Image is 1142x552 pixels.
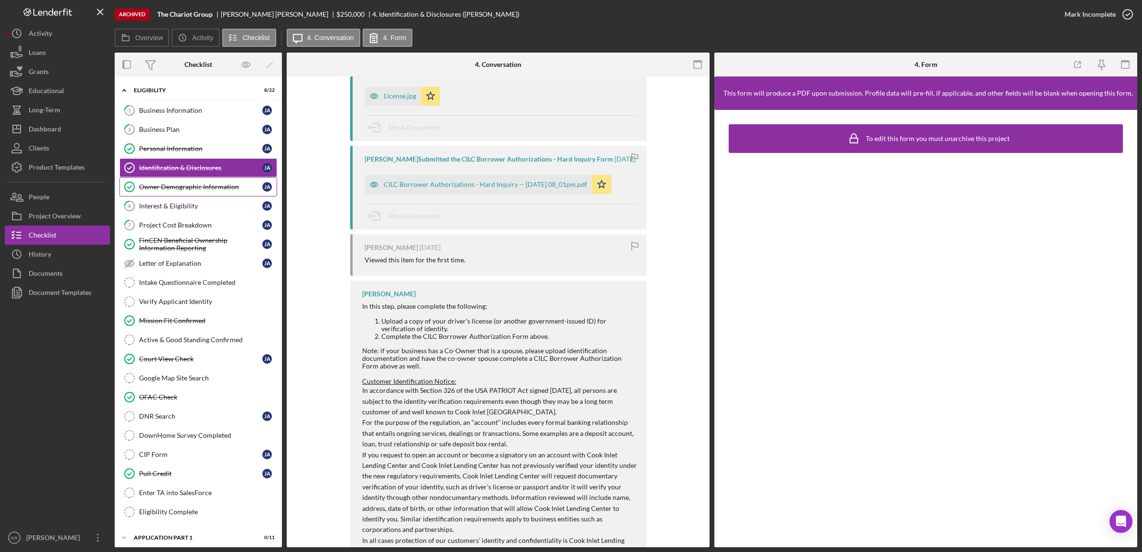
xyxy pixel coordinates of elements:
[5,139,110,158] button: Clients
[139,183,262,191] div: Owner Demographic Information
[1065,5,1116,24] div: Mark Incomplete
[139,145,262,152] div: Personal Information
[119,311,277,330] a: Mission Fit Confirmed
[139,237,262,252] div: FinCEN Beneficial Ownership Information Reporting
[262,411,272,421] div: J A
[29,43,46,65] div: Loans
[262,354,272,364] div: J A
[5,245,110,264] button: History
[5,119,110,139] a: Dashboard
[262,144,272,153] div: J A
[119,158,277,177] a: Identification & DisclosuresJA
[119,235,277,254] a: FinCEN Beneficial Ownership Information ReportingJA
[363,29,412,47] button: 4. Form
[128,126,131,132] tspan: 2
[29,100,60,122] div: Long-Term
[119,273,277,292] a: Intake Questionnaire Completed
[139,317,277,325] div: Mission Fit Confirmed
[139,432,277,439] div: DownHome Survey Completed
[1055,5,1137,24] button: Mark Incomplete
[5,81,110,100] button: Educational
[381,317,637,333] li: Upload a copy of your driver's license (or another government-issued ID) for verification of iden...
[139,393,277,401] div: OFAC Check
[258,87,275,93] div: 8 / 22
[119,101,277,120] a: 1Business InformationJA
[119,254,277,273] a: Letter of ExplanationJA
[5,24,110,43] button: Activity
[307,34,354,42] label: 4. Conversation
[119,445,277,464] a: CIP FormJA
[5,264,110,283] a: Documents
[262,220,272,230] div: J A
[5,528,110,547] button: KR[PERSON_NAME]
[262,182,272,192] div: J A
[119,407,277,426] a: DNR SearchJA
[362,417,637,449] p: For the purpose of the regulation, an “account” includes every formal banking relationship that e...
[287,29,360,47] button: 4. Conversation
[115,9,150,21] div: Archived
[388,212,441,220] span: Move Documents
[262,106,272,115] div: J A
[258,535,275,541] div: 0 / 11
[388,123,441,131] span: Move Documents
[262,450,272,459] div: J A
[115,29,169,47] button: Overview
[119,464,277,483] a: Pull CreditJA
[139,451,262,458] div: CIP Form
[157,11,213,18] b: The Chariot Group
[5,206,110,226] button: Project Overview
[134,87,251,93] div: Eligibility
[362,290,416,298] div: [PERSON_NAME]
[365,256,465,264] div: Viewed this item for the first time.
[222,29,276,47] button: Checklist
[365,116,451,140] button: Move Documents
[119,216,277,235] a: 7Project Cost BreakdownJA
[372,11,519,18] div: 4. Identification & Disclosures ([PERSON_NAME])
[119,139,277,158] a: Personal InformationJA
[29,62,49,84] div: Grants
[119,196,277,216] a: 6Interest & EligibilityJA
[139,202,262,210] div: Interest & Eligibility
[139,221,262,229] div: Project Cost Breakdown
[29,264,63,285] div: Documents
[24,528,86,550] div: [PERSON_NAME]
[262,163,272,173] div: J A
[184,61,212,68] div: Checklist
[5,226,110,245] button: Checklist
[336,10,365,18] span: $250,000
[119,292,277,311] a: Verify Applicant Identity
[139,107,262,114] div: Business Information
[29,226,56,247] div: Checklist
[139,489,277,497] div: Enter TA into SalesForce
[383,34,406,42] label: 4. Form
[5,283,110,302] button: Document Templates
[192,34,213,42] label: Activity
[119,502,277,521] a: Eligibility Complete
[5,62,110,81] a: Grants
[365,244,418,251] div: [PERSON_NAME]
[243,34,270,42] label: Checklist
[262,201,272,211] div: J A
[119,368,277,388] a: Google Map Site Search
[29,283,91,304] div: Document Templates
[384,92,416,100] div: License.jpg
[11,535,17,541] text: KR
[139,470,262,477] div: Pull Credit
[221,11,336,18] div: [PERSON_NAME] [PERSON_NAME]
[365,175,611,194] button: CILC Borrower Authorizations - Hard Inquiry -- [DATE] 08_01pm.pdf
[5,187,110,206] button: People
[5,158,110,177] button: Product Templates
[723,89,1133,97] div: This form will produce a PDF upon submission. Profile data will pre-fill, if applicable, and othe...
[475,61,521,68] div: 4. Conversation
[29,81,64,103] div: Educational
[128,203,131,209] tspan: 6
[29,119,61,141] div: Dashboard
[262,125,272,134] div: J A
